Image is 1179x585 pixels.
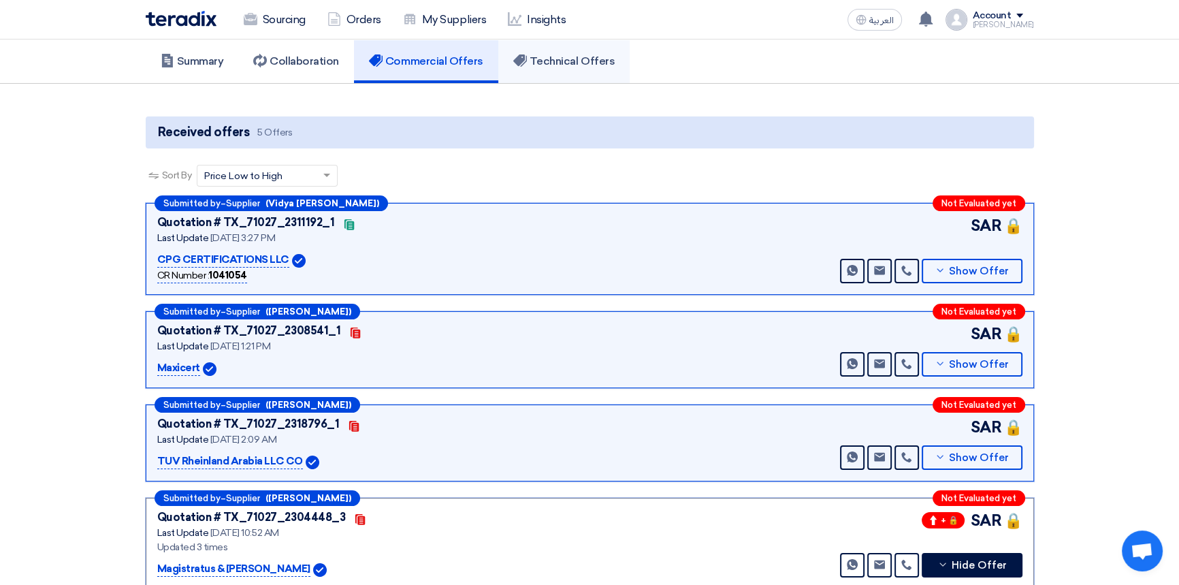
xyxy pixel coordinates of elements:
[157,416,340,432] div: Quotation # TX_71027_2318796_1
[847,9,902,31] button: العربية
[922,445,1022,470] button: Show Offer
[157,540,423,554] div: Updated 3 times
[157,454,303,470] p: TUV Rheinland Arabia LLC CO
[163,307,221,316] span: Submitted by
[1122,531,1163,571] a: Open chat
[354,39,498,83] a: Commercial Offers
[313,563,327,577] img: Verified Account
[163,199,221,208] span: Submitted by
[146,39,239,83] a: Summary
[973,10,1012,22] div: Account
[253,54,339,68] h5: Collaboration
[157,561,310,578] p: Magistratus & [PERSON_NAME]
[226,400,260,409] span: Supplier
[265,199,379,208] b: (Vidya [PERSON_NAME])
[922,553,1022,578] button: Hide Offer
[238,39,354,83] a: Collaboration
[922,352,1022,377] button: Show Offer
[970,215,1001,237] span: SAR
[292,254,306,268] img: Verified Account
[146,11,216,27] img: Teradix logo
[941,400,1016,409] span: Not Evaluated yet
[973,21,1034,29] div: [PERSON_NAME]
[210,232,275,244] span: [DATE] 3:27 PM
[157,215,335,231] div: Quotation # TX_71027_2311192_1
[265,494,351,503] b: ([PERSON_NAME])
[941,307,1016,316] span: Not Evaluated yet
[233,5,317,35] a: Sourcing
[392,5,497,35] a: My Suppliers
[163,400,221,409] span: Submitted by
[155,490,360,506] div: –
[210,527,279,539] span: [DATE] 10:52 AM
[157,509,346,526] div: Quotation # TX_71027_2304448_3
[946,9,967,31] img: profile_test.png
[157,232,209,244] span: Last Update
[162,168,192,183] span: Sort By
[970,323,1001,345] span: SAR
[157,341,209,352] span: Last Update
[161,54,224,68] h5: Summary
[513,54,615,68] h5: Technical Offers
[306,456,319,469] img: Verified Account
[163,494,221,503] span: Submitted by
[498,39,630,83] a: Technical Offers
[949,453,1009,463] span: Show Offer
[157,268,247,283] div: CR Number :
[317,5,392,35] a: Orders
[369,54,483,68] h5: Commercial Offers
[1004,215,1022,237] span: 🔒
[949,266,1009,276] span: Show Offer
[970,416,1001,439] span: SAR
[204,169,282,183] span: Price Low to High
[265,400,351,409] b: ([PERSON_NAME])
[155,397,360,413] div: –
[970,509,1001,532] span: SAR
[157,252,289,268] p: CPG CERTIFICATIONS LLC
[157,360,200,377] p: Maxicert
[157,323,341,339] div: Quotation # TX_71027_2308541_1
[1004,509,1022,532] span: 🔒
[226,199,260,208] span: Supplier
[158,123,250,142] span: Received offers
[1004,416,1022,439] span: 🔒
[226,494,260,503] span: Supplier
[210,341,270,352] span: [DATE] 1:21 PM
[922,512,965,528] span: + 🔒
[1004,323,1022,345] span: 🔒
[155,304,360,319] div: –
[922,259,1022,283] button: Show Offer
[497,5,577,35] a: Insights
[265,307,351,316] b: ([PERSON_NAME])
[157,434,209,445] span: Last Update
[155,195,388,211] div: –
[941,494,1016,503] span: Not Evaluated yet
[226,307,260,316] span: Supplier
[952,560,1007,571] span: Hide Offer
[203,362,216,376] img: Verified Account
[949,360,1009,370] span: Show Offer
[210,434,276,445] span: [DATE] 2:09 AM
[257,126,292,139] span: 5 Offers
[157,527,209,539] span: Last Update
[869,16,894,25] span: العربية
[209,270,247,281] b: 1041054
[941,199,1016,208] span: Not Evaluated yet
